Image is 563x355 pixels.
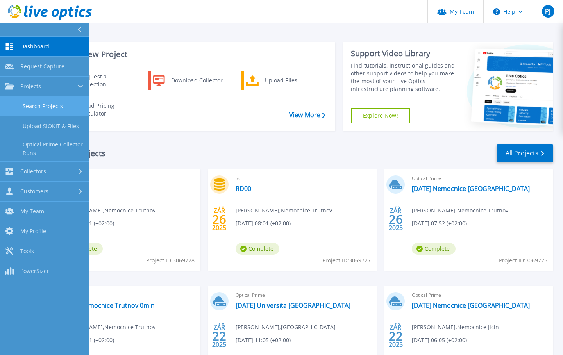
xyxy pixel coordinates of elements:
[412,206,508,215] span: [PERSON_NAME] , Nemocnice Trutnov
[20,168,46,175] span: Collectors
[167,73,226,88] div: Download Collector
[59,323,155,332] span: [PERSON_NAME] , Nemocnice Trutnov
[351,48,456,59] div: Support Video Library
[20,268,49,275] span: PowerSizer
[236,206,332,215] span: [PERSON_NAME] , Nemocnice Trutnov
[76,73,133,88] div: Request a Collection
[499,256,547,265] span: Project ID: 3069725
[351,62,456,93] div: Find tutorials, instructional guides and other support videos to help you make the most of your L...
[388,322,403,350] div: ZÁŘ 2025
[59,291,196,300] span: Optical Prime
[412,291,549,300] span: Optical Prime
[55,100,135,120] a: Cloud Pricing Calculator
[20,188,48,195] span: Customers
[412,301,530,309] a: [DATE] Nemocnice [GEOGRAPHIC_DATA]
[55,50,325,59] h3: Start a New Project
[75,102,133,118] div: Cloud Pricing Calculator
[148,71,228,90] a: Download Collector
[59,206,155,215] span: [PERSON_NAME] , Nemocnice Trutnov
[20,83,41,90] span: Projects
[236,323,336,332] span: [PERSON_NAME] , [GEOGRAPHIC_DATA]
[236,185,251,193] a: RD00
[236,174,372,183] span: SC
[55,71,135,90] a: Request a Collection
[212,322,227,350] div: ZÁŘ 2025
[389,216,403,223] span: 26
[412,323,499,332] span: [PERSON_NAME] , Nemocnice Jicin
[351,108,410,123] a: Explore Now!
[236,219,291,228] span: [DATE] 08:01 (+02:00)
[20,208,44,215] span: My Team
[59,174,196,183] span: SC
[212,333,226,339] span: 22
[236,301,350,309] a: [DATE] Universita [GEOGRAPHIC_DATA]
[212,205,227,234] div: ZÁŘ 2025
[236,336,291,344] span: [DATE] 11:05 (+02:00)
[412,185,530,193] a: [DATE] Nemocnice [GEOGRAPHIC_DATA]
[241,71,321,90] a: Upload Files
[412,336,467,344] span: [DATE] 06:05 (+02:00)
[20,248,34,255] span: Tools
[412,243,456,255] span: Complete
[322,256,371,265] span: Project ID: 3069727
[20,43,49,50] span: Dashboard
[289,111,325,119] a: View More
[261,73,319,88] div: Upload Files
[388,205,403,234] div: ZÁŘ 2025
[20,228,46,235] span: My Profile
[412,219,467,228] span: [DATE] 07:52 (+02:00)
[389,333,403,339] span: 22
[236,291,372,300] span: Optical Prime
[146,256,195,265] span: Project ID: 3069728
[412,174,549,183] span: Optical Prime
[20,63,64,70] span: Request Capture
[497,144,553,162] a: All Projects
[212,216,226,223] span: 26
[236,243,279,255] span: Complete
[59,301,155,309] a: [DATE] Nemocnice Trutnov 0min
[545,8,550,14] span: PJ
